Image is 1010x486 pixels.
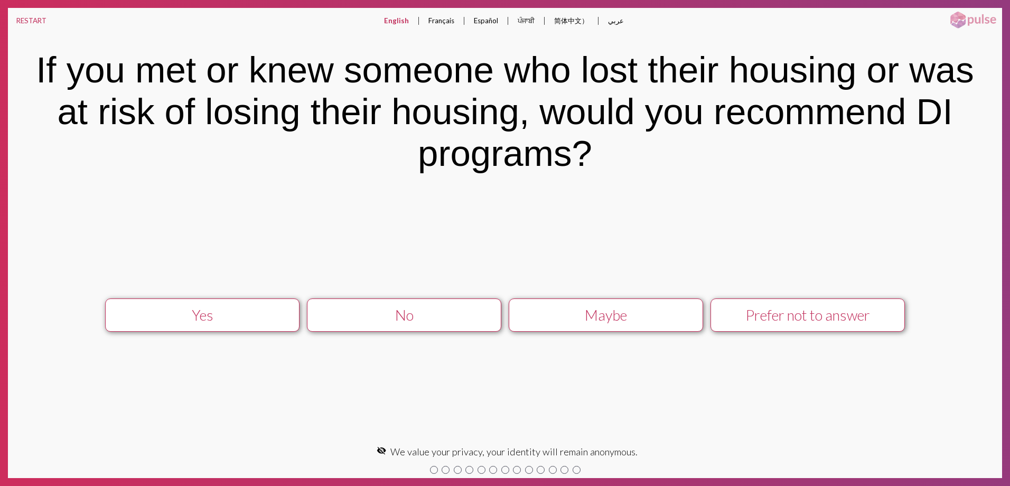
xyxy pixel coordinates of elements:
button: English [376,8,417,33]
div: Yes [116,306,289,324]
button: عربي [600,8,632,33]
button: RESTART [8,8,55,33]
button: Prefer not to answer [710,298,905,332]
div: If you met or knew someone who lost their housing or was at risk of losing their housing, would y... [23,49,988,174]
div: No [317,306,491,324]
button: Maybe [509,298,703,332]
div: Maybe [519,306,693,324]
button: No [307,298,501,332]
img: pulsehorizontalsmall.png [947,11,999,30]
div: Prefer not to answer [721,306,894,324]
button: 简体中文） [546,8,597,34]
span: We value your privacy, your identity will remain anonymous. [390,446,638,457]
mat-icon: visibility_off [377,446,386,455]
button: Español [465,8,507,33]
button: ਪੰਜਾਬੀ [509,8,543,34]
button: Français [420,8,463,33]
button: Yes [105,298,300,332]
